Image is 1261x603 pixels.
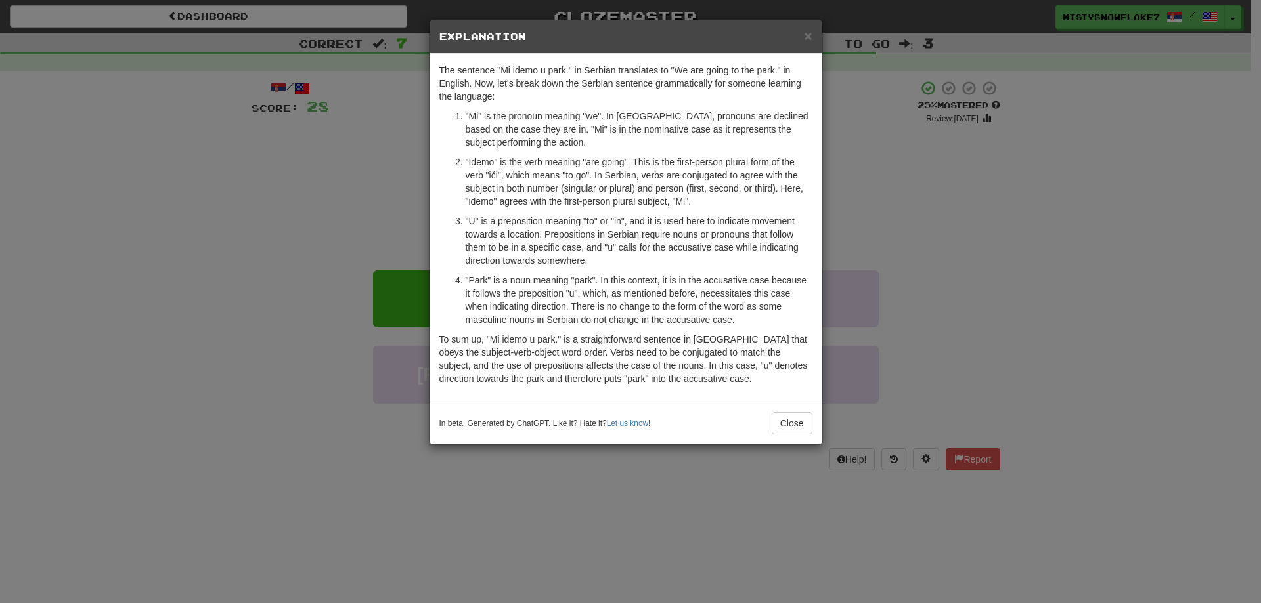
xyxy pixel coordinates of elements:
small: In beta. Generated by ChatGPT. Like it? Hate it? ! [439,418,651,429]
p: "Park" is a noun meaning "park". In this context, it is in the accusative case because it follows... [466,274,812,326]
button: Close [772,412,812,434]
p: "Idemo" is the verb meaning "are going". This is the first-person plural form of the verb "ići", ... [466,156,812,208]
a: Let us know [607,419,648,428]
p: "U" is a preposition meaning "to" or "in", and it is used here to indicate movement towards a loc... [466,215,812,267]
span: × [804,28,812,43]
p: The sentence "Mi idemo u park." in Serbian translates to "We are going to the park." in English. ... [439,64,812,103]
p: "Mi" is the pronoun meaning "we". In [GEOGRAPHIC_DATA], pronouns are declined based on the case t... [466,110,812,149]
button: Close [804,29,812,43]
h5: Explanation [439,30,812,43]
p: To sum up, "Mi idemo u park." is a straightforward sentence in [GEOGRAPHIC_DATA] that obeys the s... [439,333,812,385]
